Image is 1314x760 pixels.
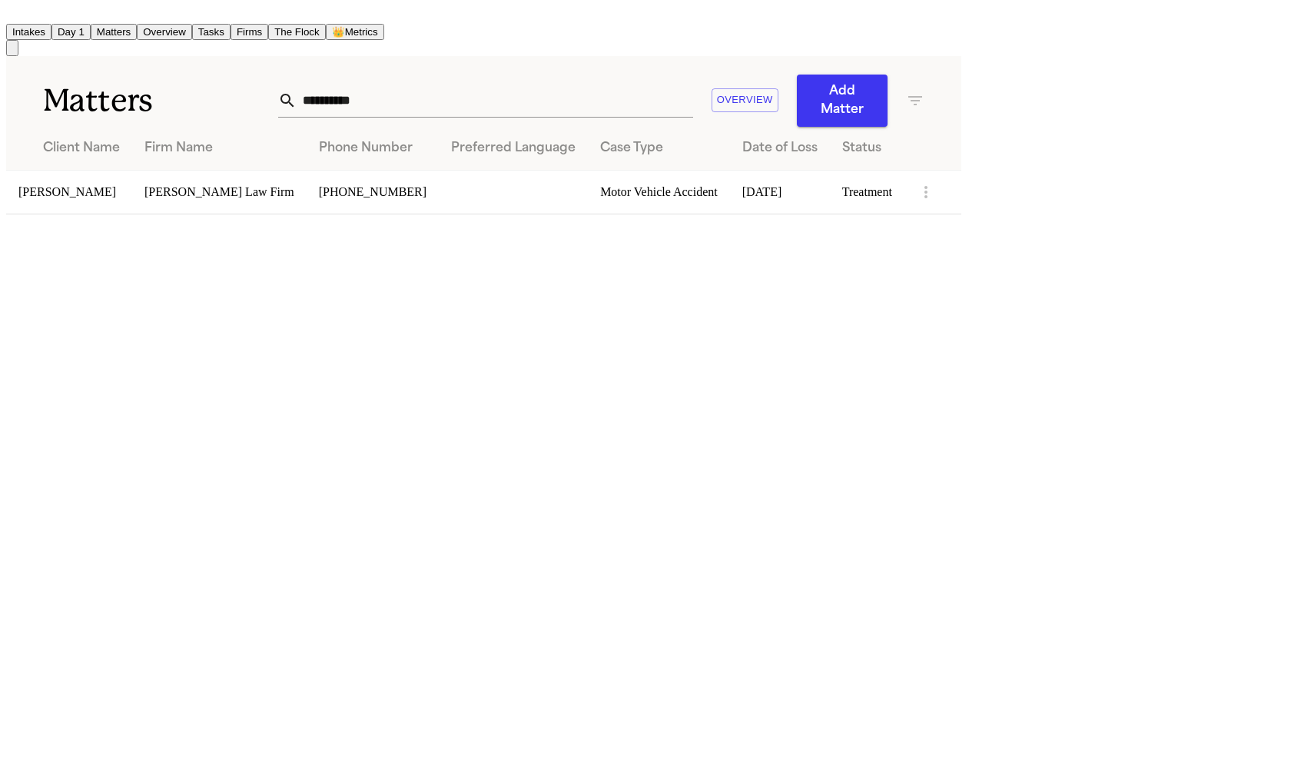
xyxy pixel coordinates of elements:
td: [PERSON_NAME] [6,170,132,214]
a: Home [6,10,25,23]
td: Treatment [830,170,904,214]
h1: Matters [43,81,278,120]
a: Tasks [192,25,231,38]
a: Firms [231,25,268,38]
a: Intakes [6,25,51,38]
button: Firms [231,24,268,40]
button: Tasks [192,24,231,40]
div: Date of Loss [742,139,818,158]
img: Finch Logo [6,6,25,21]
button: Matters [91,24,137,40]
a: crownMetrics [326,25,384,38]
td: Motor Vehicle Accident [588,170,730,214]
div: Case Type [600,139,718,158]
button: The Flock [268,24,326,40]
button: Day 1 [51,24,91,40]
div: Client Name [43,139,120,158]
div: Preferred Language [451,139,576,158]
div: Firm Name [144,139,294,158]
a: Overview [137,25,192,38]
button: Intakes [6,24,51,40]
button: Overview [137,24,192,40]
a: Matters [91,25,137,38]
span: Metrics [345,26,378,38]
button: crownMetrics [326,24,384,40]
button: Overview [712,88,778,112]
a: Day 1 [51,25,91,38]
div: Phone Number [319,139,426,158]
button: Add Matter [797,75,888,127]
span: crown [332,26,345,38]
div: Status [842,139,892,158]
td: [PERSON_NAME] Law Firm [132,170,307,214]
td: [PHONE_NUMBER] [307,170,439,214]
td: [DATE] [730,170,830,214]
a: The Flock [268,25,326,38]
